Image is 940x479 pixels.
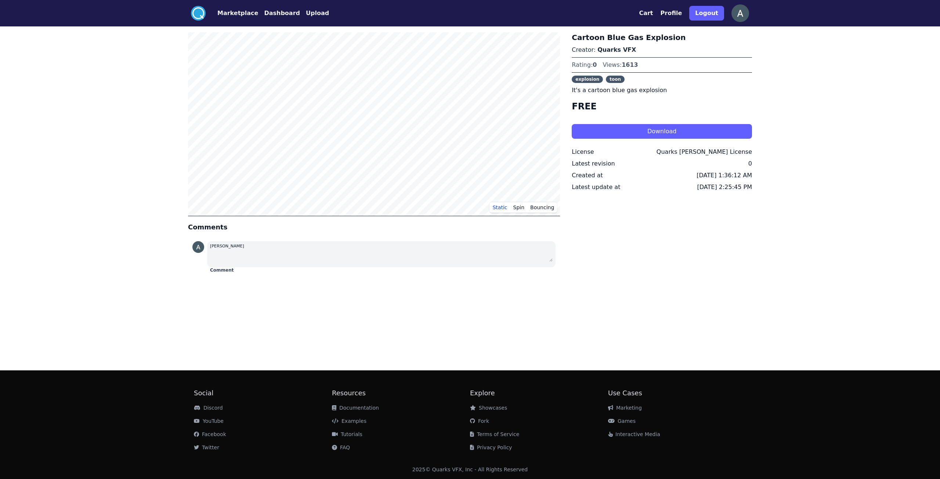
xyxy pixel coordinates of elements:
div: Rating: [572,61,597,69]
p: It's a cartoon blue gas explosion [572,86,752,95]
button: Logout [689,6,724,21]
a: Logout [689,3,724,23]
div: Latest revision [572,159,615,168]
a: Tutorials [332,431,362,437]
a: Fork [470,418,489,424]
span: explosion [572,76,603,83]
a: YouTube [194,418,224,424]
a: Discord [194,405,223,411]
div: Created at [572,171,603,180]
a: Interactive Media [608,431,660,437]
a: Showcases [470,405,507,411]
a: Marketplace [206,9,258,18]
div: [DATE] 2:25:45 PM [697,183,752,192]
a: Documentation [332,405,379,411]
button: Cart [639,9,653,18]
a: Facebook [194,431,226,437]
span: 0 [593,61,597,68]
div: Quarks [PERSON_NAME] License [657,148,752,156]
button: Comment [210,267,234,273]
a: Marketing [608,405,642,411]
div: License [572,148,594,156]
a: Twitter [194,444,219,450]
button: Spin [510,202,528,213]
button: Marketplace [217,9,258,18]
a: Games [608,418,636,424]
button: Profile [661,9,682,18]
h2: Social [194,388,332,398]
span: toon [606,76,625,83]
h2: Resources [332,388,470,398]
h2: Use Cases [608,388,746,398]
a: Quarks VFX [597,46,636,53]
button: Static [489,202,510,213]
div: 0 [748,159,752,168]
a: FAQ [332,444,350,450]
h4: Comments [188,222,560,232]
h3: Cartoon Blue Gas Explosion [572,32,752,43]
div: 2025 © Quarks VFX, Inc - All Rights Reserved [412,466,528,473]
a: Terms of Service [470,431,519,437]
button: Upload [306,9,329,18]
img: profile [731,4,749,22]
button: Download [572,124,752,139]
h4: FREE [572,101,752,112]
a: Upload [300,9,329,18]
div: Views: [603,61,638,69]
a: Privacy Policy [470,444,512,450]
a: Examples [332,418,366,424]
button: Bouncing [527,202,557,213]
button: Dashboard [264,9,300,18]
div: Latest update at [572,183,620,192]
small: [PERSON_NAME] [210,244,244,248]
div: [DATE] 1:36:12 AM [697,171,752,180]
img: profile [192,241,204,253]
a: Dashboard [258,9,300,18]
p: Creator: [572,46,752,54]
h2: Explore [470,388,608,398]
span: 1613 [622,61,638,68]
